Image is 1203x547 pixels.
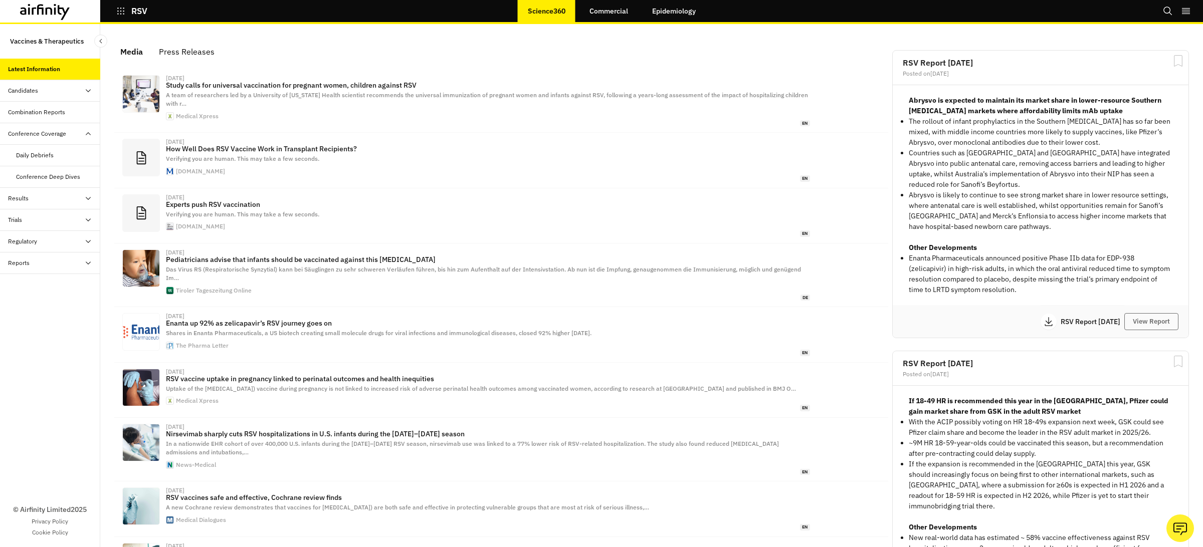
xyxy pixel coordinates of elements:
span: A new Cochrane review demonstrates that vaccines for [MEDICAL_DATA]) are both safe and effective ... [166,503,649,511]
img: study-calls-for-univer.jpg [123,76,159,112]
p: RSV [131,7,147,16]
div: Conference Coverage [8,129,66,138]
img: ImageForNews_820189_17591102589862446.jpg [123,424,159,461]
div: [DATE] [166,487,184,493]
div: [DATE] [166,249,184,255]
p: Experts push RSV vaccination [166,200,810,208]
strong: If 18-49 HR is recommended this year in the [GEOGRAPHIC_DATA], Pfizer could gain market share fro... [909,396,1168,416]
span: In a nationwide EHR cohort of over 400,000 U.S. infants during the [DATE]–[DATE] RSV season, nirs... [166,440,779,456]
a: [DATE]Nirsevimab sharply cuts RSV hospitalizations in U.S. infants during the [DATE]–[DATE] seaso... [114,418,888,481]
img: favicon-96x96.png [166,461,173,468]
a: [DATE]Study calls for universal vaccination for pregnant women, children against RSVA team of res... [114,69,888,133]
div: [DATE] [166,75,184,81]
h2: RSV Report [DATE] [903,359,1178,367]
img: 4728e3c9-b448-5ad2-9f75-58b211097508 [123,250,159,287]
svg: Bookmark Report [1172,55,1184,67]
img: faviconV2 [166,168,173,175]
h2: RSV Report [DATE] [903,59,1178,67]
p: Science360 [528,7,565,15]
span: en [800,469,810,475]
span: de [800,295,810,301]
span: Uptake of the [MEDICAL_DATA]) vaccine during pregnancy is not linked to increased risk of adverse... [166,385,796,392]
div: Conference Deep Dives [16,172,80,181]
p: How Well Does RSV Vaccine Work in Transplant Recipients? [166,145,810,153]
div: Daily Debriefs [16,151,54,160]
p: RSV vaccine uptake in pregnancy linked to perinatal outcomes and health inequities [166,375,810,383]
div: Regulatory [8,237,37,246]
p: Countries such as [GEOGRAPHIC_DATA] and [GEOGRAPHIC_DATA] have integrated Abrysvo into public ant... [909,148,1172,190]
div: Medical Dialogues [176,517,226,523]
p: If the expansion is recommended in the [GEOGRAPHIC_DATA] this year, GSK should increasingly focus... [909,459,1172,511]
p: Enanta up 92% as zelicapavir’s RSV journey goes on [166,319,810,327]
img: 369c7240-9ee4-11f0-a8e2-27150821c49d-Enanta%20Large.png [123,314,159,350]
strong: Abrysvo is expected to maintain its market share in lower-resource Southern [MEDICAL_DATA] market... [909,96,1161,115]
span: Das Virus RS (Respiratorische Synzytial) kann bei Säuglingen zu sehr schweren Verläufen führen, b... [166,265,801,282]
button: Search [1163,3,1173,20]
div: [DATE] [166,424,184,430]
p: The rollout of infant prophylactics in the Southern [MEDICAL_DATA] has so far been mixed, with mi... [909,116,1172,148]
strong: Other Developments [909,243,977,252]
div: Candidates [8,86,38,95]
strong: Other Developments [909,522,977,531]
span: en [800,230,810,237]
img: faviconV2 [166,342,173,349]
button: RSV [116,3,147,20]
span: en [800,524,810,530]
div: [DATE] [166,369,184,375]
div: [DATE] [166,194,184,200]
span: en [800,350,810,356]
div: [DATE] [166,139,184,145]
img: web-app-manifest-512x512.png [166,397,173,404]
div: Results [8,194,29,203]
p: ~9M HR 18-59-year-olds could be vaccinated this season, but a recommendation after pre-contractin... [909,438,1172,459]
img: web-app-manifest-512x512.png [166,113,173,120]
button: View Report [1124,313,1178,330]
a: [DATE]Enanta up 92% as zelicapavir’s RSV journey goes onShares in Enanta Pharmaceuticals, a US bi... [114,307,888,362]
p: Nirsevimab sharply cuts RSV hospitalizations in U.S. infants during the [DATE]–[DATE] season [166,430,810,438]
span: Shares in Enanta Pharmaceuticals, a US biotech creating small molecule drugs for viral infections... [166,329,591,337]
p: Abrysvo is likely to continue to see strong market share in lower resource settings, where antena... [909,190,1172,232]
p: RSV Report [DATE] [1061,318,1124,325]
p: Study calls for universal vaccination for pregnant women, children against RSV [166,81,810,89]
button: Close Sidebar [94,35,107,48]
a: [DATE]RSV vaccine uptake in pregnancy linked to perinatal outcomes and health inequitiesUptake of... [114,363,888,418]
div: Medical Xpress [176,398,219,404]
a: [DATE]RSV vaccines safe and effective, Cochrane review findsA new Cochrane review demonstrates th... [114,481,888,536]
span: Verifying you are human. This may take a few seconds. [166,155,319,162]
p: Vaccines & Therapeutics [10,32,84,51]
p: With the ACIP possibly voting on HR 18-49s expansion next week, GSK could see Pfizer claim share ... [909,417,1172,438]
div: Tiroler Tageszeitung Online [176,288,252,294]
span: en [800,175,810,182]
div: The Pharma Letter [176,343,229,349]
div: Press Releases [159,44,215,59]
div: News-Medical [176,462,216,468]
button: Ask our analysts [1166,514,1194,542]
div: [DOMAIN_NAME] [176,168,225,174]
a: [DATE]Pediatricians advise that infants should be vaccinated against this [MEDICAL_DATA]Das Virus... [114,243,888,307]
img: 4-vaccine.jpg [123,369,159,406]
div: [DOMAIN_NAME] [176,223,225,229]
img: favicon.ico [166,516,173,523]
span: en [800,405,810,411]
span: Verifying you are human. This may take a few seconds. [166,210,319,218]
img: 240420-vaccine-5.jpg [123,488,159,524]
a: [DATE]Experts push RSV vaccinationVerifying you are human. This may take a few seconds.[DOMAIN_NA... [114,188,888,243]
div: Posted on [DATE] [903,71,1178,77]
svg: Bookmark Report [1172,355,1184,368]
img: favicon-32x32.png [166,287,173,294]
span: A team of researchers led by a University of [US_STATE] Health scientist recommends the universal... [166,91,808,107]
div: Media [120,44,143,59]
div: Posted on [DATE] [903,371,1178,377]
div: [DATE] [166,313,184,319]
div: Latest Information [8,65,60,74]
div: Combination Reports [8,108,65,117]
img: faviconV2 [166,223,173,230]
a: Privacy Policy [32,517,68,526]
span: en [800,120,810,127]
div: Trials [8,215,22,224]
p: RSV vaccines safe and effective, Cochrane review finds [166,493,810,501]
div: Medical Xpress [176,113,219,119]
a: Cookie Policy [32,528,68,537]
p: Pediatricians advise that infants should be vaccinated against this [MEDICAL_DATA] [166,255,810,263]
p: © Airfinity Limited 2025 [13,504,87,515]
